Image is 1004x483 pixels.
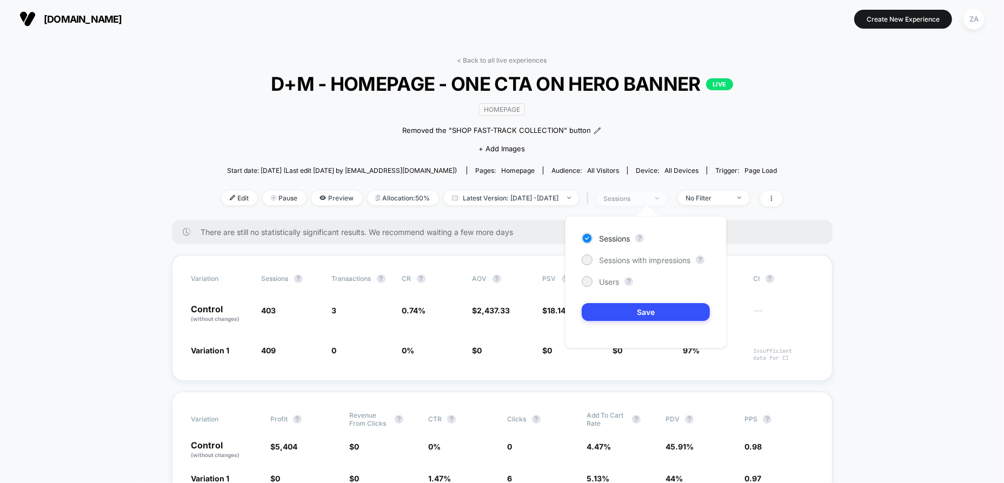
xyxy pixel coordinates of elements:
[349,411,389,427] span: Revenue From Clicks
[44,14,122,25] span: [DOMAIN_NAME]
[457,56,547,64] a: < Back to all live experiences
[227,166,457,175] span: Start date: [DATE] (Last edit [DATE] by [EMAIL_ADDRESS][DOMAIN_NAME])
[191,452,240,458] span: (without changes)
[417,274,425,283] button: ?
[604,194,647,203] div: sessions
[262,306,276,315] span: 403
[191,474,230,483] span: Variation 1
[402,346,415,355] span: 0 %
[624,277,633,286] button: ?
[368,191,438,205] span: Allocation: 50%
[270,474,280,483] span: $
[477,346,482,355] span: 0
[475,166,535,175] div: Pages:
[428,415,442,423] span: CTR
[543,306,566,315] span: $
[551,166,619,175] div: Audience:
[508,442,513,451] span: 0
[191,316,240,322] span: (without changes)
[377,274,385,283] button: ?
[666,442,694,451] span: 45.91 %
[191,274,251,283] span: Variation
[548,306,566,315] span: 18.14
[532,415,541,424] button: ?
[311,191,362,205] span: Preview
[402,306,426,315] span: 0.74 %
[599,256,690,265] span: Sessions with impressions
[402,125,591,136] span: Removed the "SHOP FAST-TRACK COLLECTION" button
[685,415,694,424] button: ?
[763,415,772,424] button: ?
[191,441,260,459] p: Control
[655,197,659,199] img: end
[395,415,403,424] button: ?
[737,197,741,199] img: end
[744,415,757,423] span: PPS
[444,191,579,205] span: Latest Version: [DATE] - [DATE]
[349,474,359,483] span: $
[587,442,611,451] span: 4.47 %
[715,166,777,175] div: Trigger:
[270,442,297,451] span: $
[376,195,380,201] img: rebalance
[262,274,289,283] span: Sessions
[447,415,456,424] button: ?
[754,347,813,361] span: Insufficient data for CI
[473,274,487,283] span: AOV
[332,306,337,315] span: 3
[501,166,535,175] span: homepage
[543,274,556,283] span: PSV
[632,415,641,424] button: ?
[275,474,280,483] span: 0
[706,78,733,90] p: LIVE
[584,191,596,206] span: |
[635,234,644,243] button: ?
[567,197,571,199] img: end
[19,11,36,27] img: Visually logo
[508,474,513,483] span: 6
[191,411,251,427] span: Variation
[666,415,680,423] span: PDV
[452,195,458,200] img: calendar
[473,306,510,315] span: $
[293,415,302,424] button: ?
[666,474,683,483] span: 44 %
[222,191,257,205] span: Edit
[354,442,359,451] span: 0
[332,346,337,355] span: 0
[587,411,627,427] span: Add To Cart Rate
[696,256,704,264] button: ?
[754,274,813,283] span: CI
[627,166,707,175] span: Device:
[478,144,525,153] span: + Add Images
[275,442,297,451] span: 5,404
[191,346,230,355] span: Variation 1
[744,166,777,175] span: Page Load
[230,195,235,200] img: edit
[354,474,359,483] span: 0
[599,277,619,286] span: Users
[587,166,619,175] span: All Visitors
[294,274,303,283] button: ?
[754,307,813,323] span: ---
[548,346,553,355] span: 0
[963,9,985,30] div: ZA
[262,346,276,355] span: 409
[493,274,501,283] button: ?
[271,195,276,200] img: end
[473,346,482,355] span: $
[477,306,510,315] span: 2,437.33
[191,305,251,323] p: Control
[270,415,288,423] span: Profit
[479,103,525,116] span: HOMEPAGE
[582,303,710,321] button: Save
[428,474,451,483] span: 1.47 %
[428,442,441,451] span: 0 %
[686,194,729,202] div: No Filter
[854,10,952,29] button: Create New Experience
[201,227,811,237] span: There are still no statistically significant results. We recommend waiting a few more days
[349,442,359,451] span: $
[587,474,609,483] span: 5.13 %
[402,274,411,283] span: CR
[543,346,553,355] span: $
